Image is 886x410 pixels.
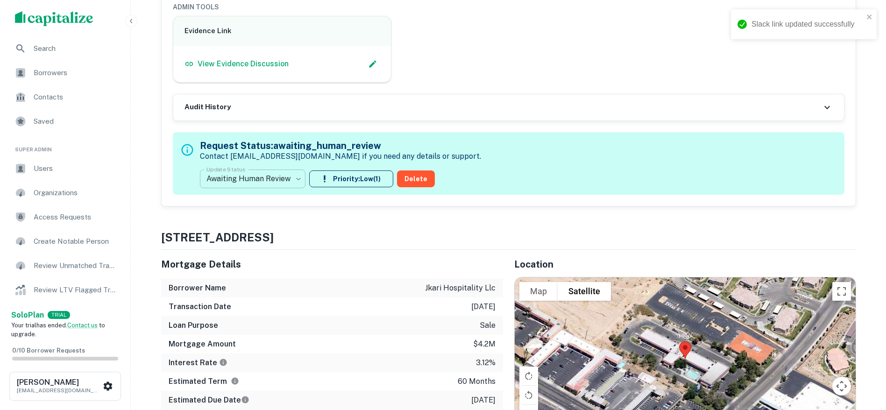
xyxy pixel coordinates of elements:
[161,229,856,246] h4: [STREET_ADDRESS]
[34,67,117,78] span: Borrowers
[34,236,117,247] span: Create Notable Person
[12,347,85,354] span: 0 / 10 Borrower Requests
[519,282,558,301] button: Show street map
[7,134,123,157] li: Super Admin
[184,58,289,70] a: View Evidence Discussion
[7,254,123,277] a: Review Unmatched Transactions
[751,19,864,30] div: Slack link updated successfully
[231,377,239,385] svg: Term is based on a standard schedule for this type of loan.
[184,102,231,113] h6: Audit History
[7,37,123,60] a: Search
[34,43,117,54] span: Search
[200,166,305,192] div: Awaiting Human Review
[11,322,105,338] span: Your trial has ended. to upgrade.
[471,395,496,406] p: [DATE]
[34,92,117,103] span: Contacts
[7,182,123,204] a: Organizations
[7,303,123,325] a: Lender Admin View
[519,386,538,404] button: Rotate map counterclockwise
[7,206,123,228] a: Access Requests
[34,212,117,223] span: Access Requests
[169,357,227,368] h6: Interest Rate
[169,339,236,350] h6: Mortgage Amount
[558,282,611,301] button: Show satellite imagery
[200,139,481,153] h5: Request Status: awaiting_human_review
[7,62,123,84] a: Borrowers
[473,339,496,350] p: $4.2m
[173,2,844,12] h6: ADMIN TOOLS
[169,283,226,294] h6: Borrower Name
[425,283,496,294] p: jkari hospitality llc
[200,151,481,162] p: Contact [EMAIL_ADDRESS][DOMAIN_NAME] if you need any details or support.
[514,257,856,271] h5: Location
[169,395,249,406] h6: Estimated Due Date
[34,116,117,127] span: Saved
[17,379,101,386] h6: [PERSON_NAME]
[471,301,496,312] p: [DATE]
[169,376,239,387] h6: Estimated Term
[9,372,121,401] button: [PERSON_NAME][EMAIL_ADDRESS][DOMAIN_NAME]
[7,86,123,108] a: Contacts
[7,230,123,253] a: Create Notable Person
[241,396,249,404] svg: Estimate is based on a standard schedule for this type of loan.
[866,13,873,22] button: close
[67,322,98,329] a: Contact us
[219,358,227,367] svg: The interest rates displayed on the website are for informational purposes only and may be report...
[7,110,123,133] a: Saved
[832,282,851,301] button: Toggle fullscreen view
[169,320,218,331] h6: Loan Purpose
[11,310,44,321] a: SoloPlan
[161,257,503,271] h5: Mortgage Details
[519,367,538,385] button: Rotate map clockwise
[476,357,496,368] p: 3.12%
[34,163,117,174] span: Users
[366,57,380,71] button: Edit Slack Link
[48,311,70,319] div: TRIAL
[34,260,117,271] span: Review Unmatched Transactions
[17,386,101,395] p: [EMAIL_ADDRESS][DOMAIN_NAME]
[184,26,380,36] h6: Evidence Link
[839,335,886,380] iframe: Chat Widget
[34,187,117,198] span: Organizations
[309,170,393,187] button: Priority:Low(1)
[480,320,496,331] p: sale
[11,311,44,319] strong: Solo Plan
[34,284,117,296] span: Review LTV Flagged Transactions
[15,11,93,26] img: capitalize-logo.png
[169,301,231,312] h6: Transaction Date
[458,376,496,387] p: 60 months
[7,279,123,301] a: Review LTV Flagged Transactions
[198,58,289,70] p: View Evidence Discussion
[7,157,123,180] a: Users
[206,165,245,173] label: Update Status
[832,377,851,396] button: Map camera controls
[397,170,435,187] button: Delete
